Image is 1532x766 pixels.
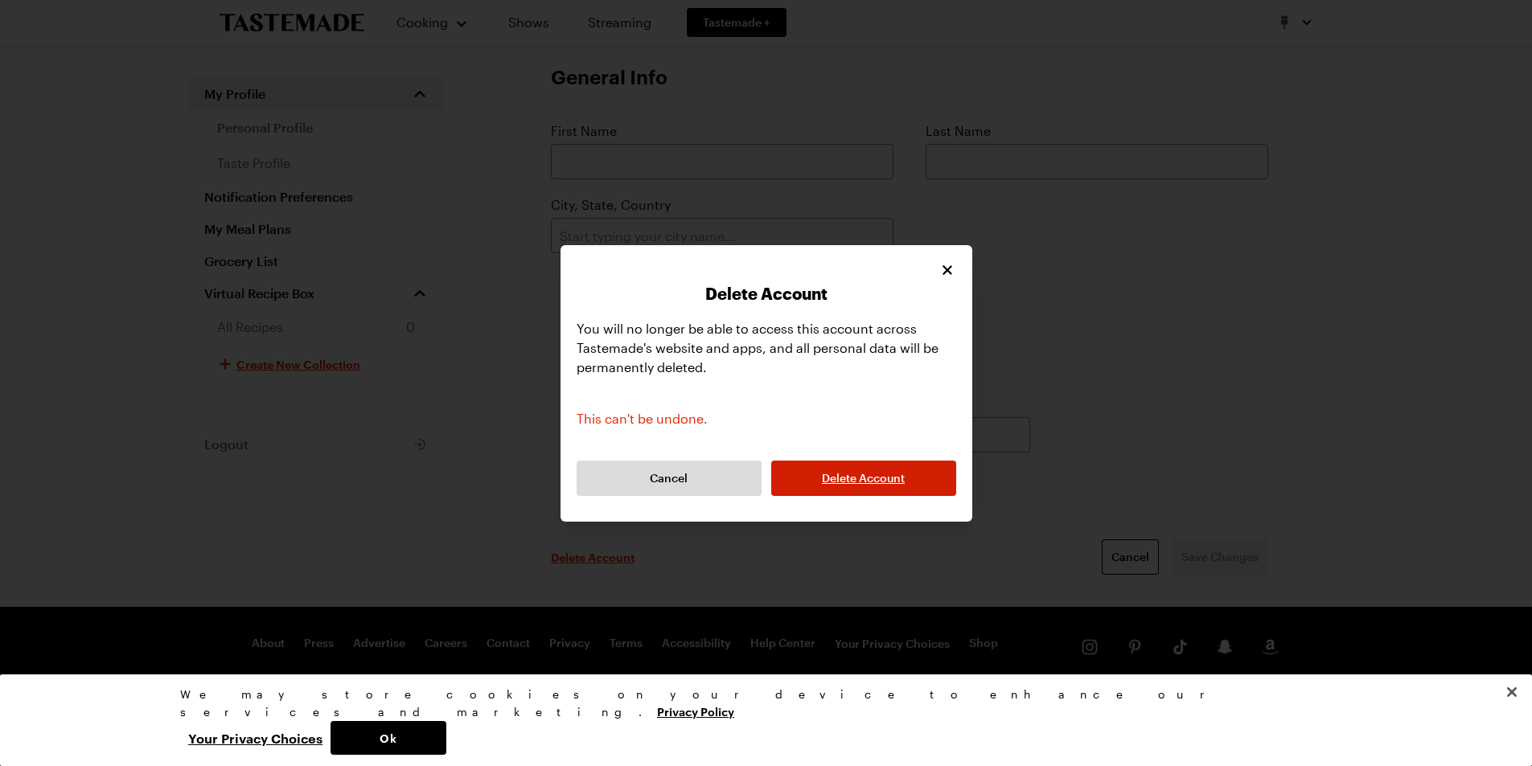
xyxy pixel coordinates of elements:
[577,461,762,496] button: Cancel
[577,377,956,428] p: This can't be undone.
[180,721,331,755] button: Your Privacy Choices
[771,461,956,496] button: Delete Account
[577,319,956,377] p: You will no longer be able to access this account across Tastemade's website and apps, and all pe...
[657,703,734,719] a: More information about your privacy, opens in a new tab
[331,721,446,755] button: Ok
[180,686,1338,755] div: Privacy
[577,284,956,303] h2: Delete Account
[1494,674,1530,710] button: Close
[180,686,1338,721] div: We may store cookies on your device to enhance our services and marketing.
[822,470,905,486] span: Delete Account
[939,261,956,279] button: Close
[650,470,688,486] span: Cancel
